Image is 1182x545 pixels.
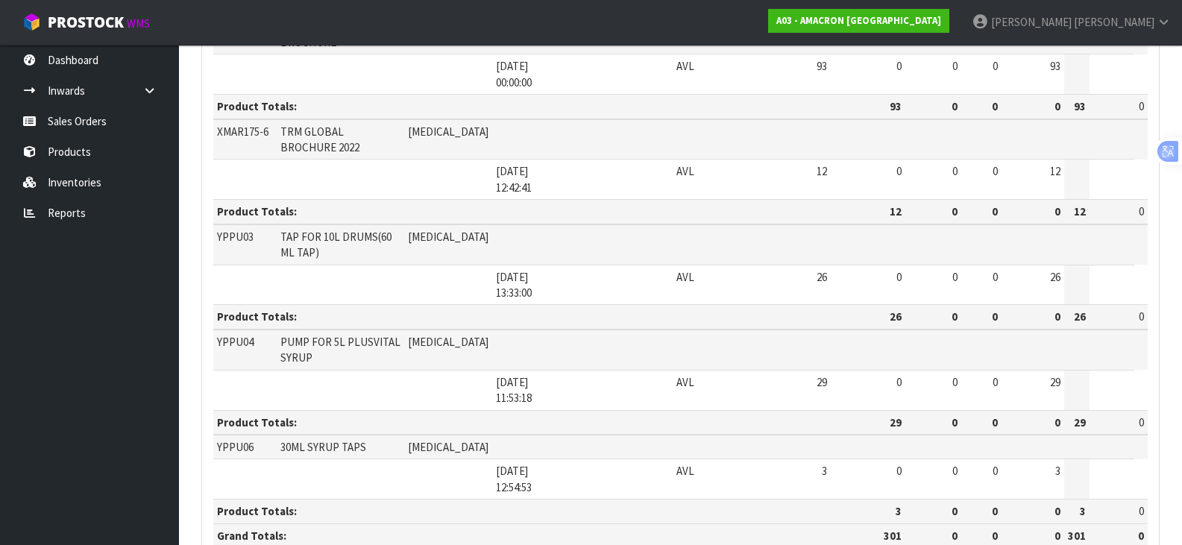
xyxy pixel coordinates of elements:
[1080,504,1086,518] strong: 3
[1054,504,1060,518] strong: 0
[890,415,902,429] strong: 29
[280,335,400,365] span: PUMP FOR 5L PLUSVITAL SYRUP
[676,164,694,178] span: AVL
[1055,464,1060,478] span: 3
[48,13,124,32] span: ProStock
[992,529,998,543] strong: 0
[817,375,827,389] span: 29
[992,204,998,218] strong: 0
[896,59,902,73] span: 0
[817,270,827,284] span: 26
[1050,375,1060,389] span: 29
[496,375,532,405] span: [DATE] 11:53:18
[993,270,998,284] span: 0
[952,59,958,73] span: 0
[1054,529,1060,543] strong: 0
[952,270,958,284] span: 0
[952,204,958,218] strong: 0
[217,504,297,518] strong: Product Totals:
[952,529,958,543] strong: 0
[890,204,902,218] strong: 12
[776,14,941,27] strong: A03 - AMACRON [GEOGRAPHIC_DATA]
[1074,309,1086,324] strong: 26
[1074,15,1154,29] span: [PERSON_NAME]
[676,59,694,73] span: AVL
[952,164,958,178] span: 0
[217,230,254,244] span: YPPU03
[1139,415,1144,429] span: 0
[952,309,958,324] strong: 0
[822,464,827,478] span: 3
[280,230,392,259] span: TAP FOR 10L DRUMS(60 ML TAP)
[408,125,488,139] span: [MEDICAL_DATA]
[496,270,532,300] span: [DATE] 13:33:00
[217,415,297,429] strong: Product Totals:
[1054,204,1060,218] strong: 0
[992,99,998,113] strong: 0
[676,270,694,284] span: AVL
[896,464,902,478] span: 0
[1050,59,1060,73] span: 93
[280,19,400,49] span: TRM 2017 GOBAL EQUINE BROCHURE
[408,335,488,349] span: [MEDICAL_DATA]
[496,164,532,194] span: [DATE] 12:42:41
[1074,415,1086,429] strong: 29
[217,204,297,218] strong: Product Totals:
[1050,270,1060,284] span: 26
[217,335,254,349] span: YPPU04
[1139,309,1144,324] span: 0
[22,13,41,31] img: cube-alt.png
[817,59,827,73] span: 93
[890,99,902,113] strong: 93
[817,164,827,178] span: 12
[952,415,958,429] strong: 0
[1139,99,1144,113] span: 0
[676,464,694,478] span: AVL
[1138,529,1144,543] strong: 0
[1054,309,1060,324] strong: 0
[993,375,998,389] span: 0
[408,230,488,244] span: [MEDICAL_DATA]
[408,440,488,454] span: [MEDICAL_DATA]
[1054,99,1060,113] strong: 0
[952,375,958,389] span: 0
[1068,529,1086,543] strong: 301
[1074,204,1086,218] strong: 12
[884,529,902,543] strong: 301
[896,270,902,284] span: 0
[991,15,1072,29] span: [PERSON_NAME]
[993,164,998,178] span: 0
[952,504,958,518] strong: 0
[896,504,902,518] strong: 3
[992,415,998,429] strong: 0
[1074,99,1086,113] strong: 93
[1139,504,1144,518] span: 0
[952,99,958,113] strong: 0
[280,125,359,154] span: TRM GLOBAL BROCHURE 2022
[217,99,297,113] strong: Product Totals:
[217,440,254,454] span: YPPU06
[127,16,150,31] small: WMS
[993,59,998,73] span: 0
[896,375,902,389] span: 0
[993,464,998,478] span: 0
[280,440,366,454] span: 30ML SYRUP TAPS
[217,529,286,543] strong: Grand Totals:
[1050,164,1060,178] span: 12
[496,59,532,89] span: [DATE] 00:00:00
[217,309,297,324] strong: Product Totals:
[217,125,268,139] span: XMAR175-6
[992,309,998,324] strong: 0
[1054,415,1060,429] strong: 0
[496,464,532,494] span: [DATE] 12:54:53
[992,504,998,518] strong: 0
[676,375,694,389] span: AVL
[952,464,958,478] span: 0
[890,309,902,324] strong: 26
[1139,204,1144,218] span: 0
[896,164,902,178] span: 0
